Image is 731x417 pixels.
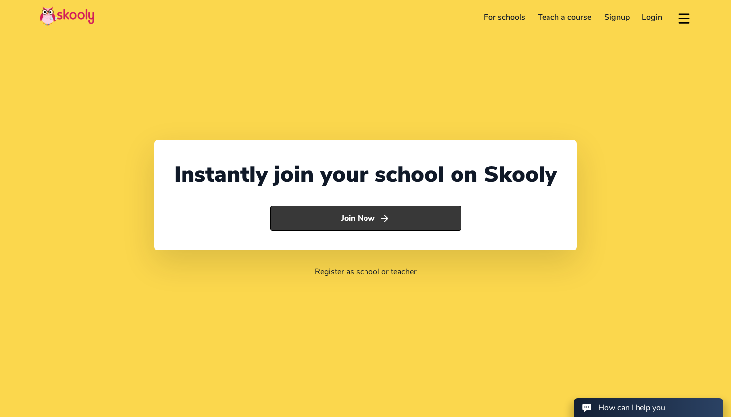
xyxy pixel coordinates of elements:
[174,160,557,190] div: Instantly join your school on Skooly
[477,9,532,25] a: For schools
[379,213,390,224] ion-icon: arrow forward outline
[40,6,94,26] img: Skooly
[598,9,636,25] a: Signup
[315,266,417,277] a: Register as school or teacher
[636,9,669,25] a: Login
[531,9,598,25] a: Teach a course
[677,9,691,26] button: menu outline
[270,206,461,231] button: Join Nowarrow forward outline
